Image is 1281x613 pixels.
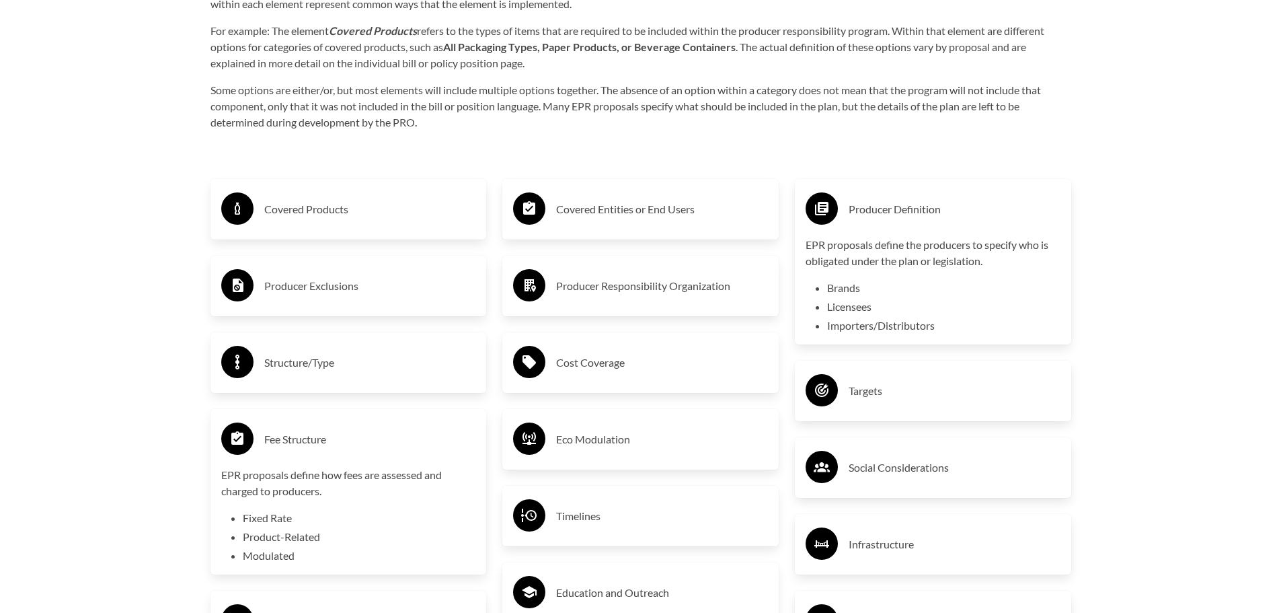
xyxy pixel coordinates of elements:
h3: Targets [849,380,1060,402]
li: Licensees [827,299,1060,315]
h3: Cost Coverage [556,352,768,373]
h3: Producer Exclusions [264,275,476,297]
h3: Structure/Type [264,352,476,373]
li: Brands [827,280,1060,296]
li: Modulated [243,548,476,564]
h3: Covered Entities or End Users [556,199,768,220]
p: EPR proposals define how fees are assessed and charged to producers. [221,467,476,499]
h3: Timelines [556,505,768,527]
li: Product-Related [243,529,476,545]
p: EPR proposals define the producers to specify who is obligated under the plan or legislation. [806,237,1060,269]
strong: All Packaging Types, Paper Products, or Beverage Containers [443,40,736,53]
h3: Social Considerations [849,457,1060,478]
h3: Producer Definition [849,199,1060,220]
p: Some options are either/or, but most elements will include multiple options together. The absence... [210,82,1071,131]
li: Importers/Distributors [827,318,1060,334]
p: For example: The element refers to the types of items that are required to be included within the... [210,23,1071,71]
h3: Fee Structure [264,429,476,450]
h3: Education and Outreach [556,582,768,604]
h3: Producer Responsibility Organization [556,275,768,297]
h3: Covered Products [264,199,476,220]
h3: Eco Modulation [556,429,768,450]
strong: Covered Products [329,24,417,37]
li: Fixed Rate [243,510,476,526]
h3: Infrastructure [849,534,1060,555]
